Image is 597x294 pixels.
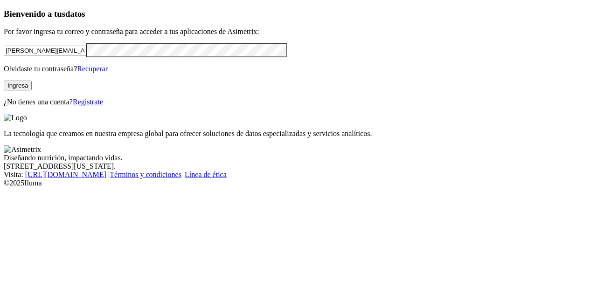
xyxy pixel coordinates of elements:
[4,154,593,162] div: Diseñando nutrición, impactando vidas.
[185,171,227,178] a: Línea de ética
[4,9,593,19] h3: Bienvenido a tus
[73,98,103,106] a: Regístrate
[77,65,108,73] a: Recuperar
[4,65,593,73] p: Olvidaste tu contraseña?
[25,171,106,178] a: [URL][DOMAIN_NAME]
[65,9,85,19] span: datos
[4,27,593,36] p: Por favor ingresa tu correo y contraseña para acceder a tus aplicaciones de Asimetrix:
[4,171,593,179] div: Visita : | |
[4,145,41,154] img: Asimetrix
[110,171,181,178] a: Términos y condiciones
[4,162,593,171] div: [STREET_ADDRESS][US_STATE].
[4,98,593,106] p: ¿No tienes una cuenta?
[4,46,86,55] input: Tu correo
[4,81,32,90] button: Ingresa
[4,130,593,138] p: La tecnología que creamos en nuestra empresa global para ofrecer soluciones de datos especializad...
[4,114,27,122] img: Logo
[4,179,593,187] div: © 2025 Iluma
